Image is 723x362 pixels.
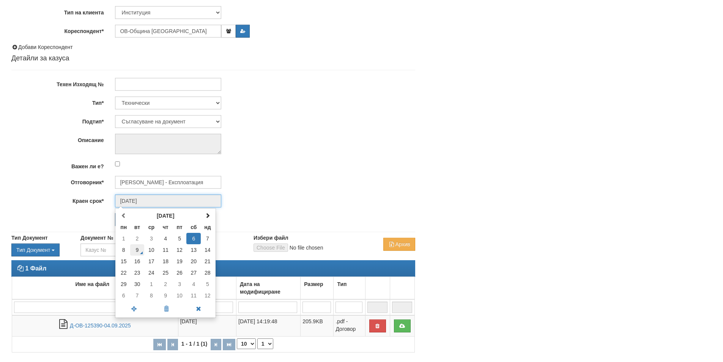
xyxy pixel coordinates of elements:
[201,256,214,267] td: 21
[159,233,173,244] td: 4
[25,265,46,272] strong: 1 Файл
[173,256,187,267] td: 19
[115,25,221,38] input: Имена/Тел./Email
[159,290,173,301] td: 9
[12,277,178,300] td: Име на файл: No sort applied, activate to apply an ascending sort
[75,281,109,287] b: Име на файл
[11,243,60,256] button: Тип Документ
[337,281,347,287] b: Тип
[173,233,187,244] td: 5
[11,243,69,256] div: Двоен клик, за изчистване на избраната стойност.
[201,267,214,278] td: 28
[334,277,365,300] td: Тип: No sort applied, activate to apply an ascending sort
[11,55,415,62] h4: Детайли за казуса
[130,210,201,221] th: Избери Месец
[6,160,109,170] label: Важен ли е?
[205,213,210,218] span: Следващ Месец
[16,247,50,253] span: Тип Документ
[153,339,166,350] button: Първа страница
[80,243,138,256] input: Казус №
[117,304,150,315] a: Сега
[390,277,414,300] td: : No sort applied, activate to apply an ascending sort
[130,221,144,233] th: вт
[201,290,214,301] td: 12
[117,221,130,233] th: пн
[130,267,144,278] td: 23
[240,281,280,295] b: Дата на модифициране
[201,244,214,256] td: 14
[180,341,209,347] span: 1 - 1 / 1 (1)
[117,233,130,244] td: 1
[159,267,173,278] td: 25
[6,78,109,88] label: Техен Изходящ №
[11,43,415,51] div: Добави Кореспондент
[334,315,365,337] td: .pdf - Договор
[236,315,301,337] td: [DATE] 14:19:48
[254,234,288,242] label: Избери файл
[11,234,48,242] label: Тип Документ
[12,315,415,337] tr: Д-ОВ-125390-04.09.2025.pdf - Договор
[159,256,173,267] td: 18
[201,221,214,233] th: нд
[223,339,235,350] button: Последна страница
[80,234,113,242] label: Документ №
[6,6,109,16] label: Тип на клиента
[173,290,187,301] td: 10
[201,278,214,290] td: 5
[6,194,109,205] label: Краен срок*
[144,233,159,244] td: 3
[144,256,159,267] td: 17
[130,233,144,244] td: 2
[144,221,159,233] th: ср
[365,277,390,300] td: : No sort applied, activate to apply an ascending sort
[186,233,201,244] td: 6
[115,176,221,189] input: Търсене по Име / Имейл
[117,290,130,301] td: 6
[117,278,130,290] td: 29
[117,267,130,278] td: 22
[6,176,109,186] label: Отговорник*
[178,315,236,337] td: [DATE]
[70,322,131,329] a: Д-ОВ-125390-04.09.2025
[383,238,415,251] button: Архив
[186,256,201,267] td: 20
[186,290,201,301] td: 11
[186,244,201,256] td: 13
[182,304,215,315] a: Затвори
[159,244,173,256] td: 11
[130,278,144,290] td: 30
[201,233,214,244] td: 7
[173,278,187,290] td: 3
[159,221,173,233] th: чт
[121,213,126,218] span: Предишен Месец
[130,290,144,301] td: 7
[6,25,109,35] label: Кореспондент*
[115,194,221,207] input: Търсене по Име / Имейл
[173,244,187,256] td: 12
[186,267,201,278] td: 27
[301,315,334,337] td: 205.9KB
[117,256,130,267] td: 15
[236,277,301,300] td: Дата на модифициране: No sort applied, activate to apply an ascending sort
[167,339,178,350] button: Предишна страница
[304,281,323,287] b: Размер
[186,278,201,290] td: 4
[173,221,187,233] th: пт
[211,339,221,350] button: Следваща страница
[130,256,144,267] td: 16
[6,134,109,144] label: Описание
[144,290,159,301] td: 8
[130,244,144,256] td: 9
[159,278,173,290] td: 2
[301,277,334,300] td: Размер: No sort applied, activate to apply an ascending sort
[257,338,273,349] select: Страница номер
[150,304,183,315] a: Изчисти
[144,244,159,256] td: 10
[117,244,130,256] td: 8
[6,115,109,125] label: Подтип*
[237,338,256,349] select: Брой редове на страница
[173,267,187,278] td: 26
[144,278,159,290] td: 1
[144,267,159,278] td: 24
[186,221,201,233] th: сб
